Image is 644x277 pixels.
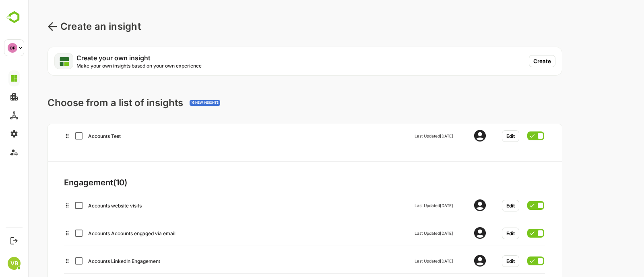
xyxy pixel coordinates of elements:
button: Logout [8,235,19,246]
button: Edit [474,130,491,142]
p: Create an insight [32,19,113,34]
div: Last Updated [DATE] [386,231,425,236]
div: Accounts Accounts engaged via email [60,230,277,236]
div: Engagement ( 10 ) [36,178,430,187]
div: OP [8,43,17,53]
img: BambooboxLogoMark.f1c84d78b4c51b1a7b5f700c9845e183.svg [4,10,25,25]
button: Edit [474,200,491,211]
div: Checkbox demoAccounts website visitsLast Updated[DATE]Edit [36,197,516,211]
button: Edit [474,255,491,267]
button: Create [501,55,527,67]
div: Accounts LinkedIn Engagement [60,258,277,264]
p: Create your own insight [48,55,175,62]
a: Create [501,55,534,67]
div: Last Updated [DATE] [386,259,425,263]
button: Edit [474,228,491,239]
div: Last Updated [DATE] [386,203,425,208]
div: Checkbox demoAccounts LinkedIn EngagementLast Updated[DATE]Edit [36,252,516,267]
div: 16 NEW INSIGHTS [163,101,190,105]
div: VB [8,257,21,270]
p: Make your own insights based on your own experience [48,63,175,69]
div: Checkbox demoAccounts Accounts engaged via emailLast Updated[DATE]Edit [36,225,516,239]
div: Accounts website visits [60,203,277,209]
div: Last Updated [DATE] [386,133,425,138]
div: Choose from a list of insights [19,97,192,109]
div: Accounts Test [60,133,277,139]
div: Checkbox demoAccounts TestLast Updated[DATE]Edit [36,127,516,142]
